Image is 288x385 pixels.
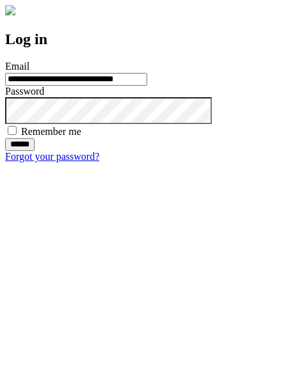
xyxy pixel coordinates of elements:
label: Password [5,86,44,97]
h2: Log in [5,31,283,48]
label: Remember me [21,126,81,137]
a: Forgot your password? [5,151,99,162]
img: logo-4e3dc11c47720685a147b03b5a06dd966a58ff35d612b21f08c02c0306f2b779.png [5,5,15,15]
label: Email [5,61,29,72]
